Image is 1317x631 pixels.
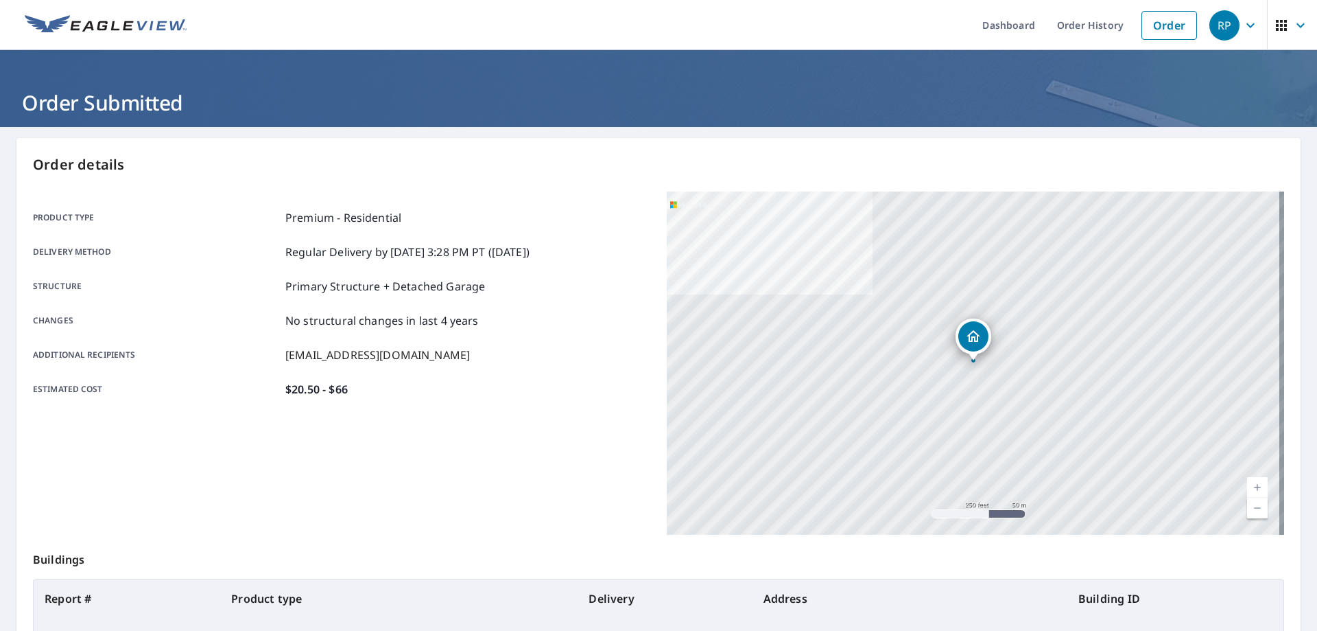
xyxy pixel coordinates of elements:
[1141,11,1197,40] a: Order
[285,209,401,226] p: Premium - Residential
[33,154,1284,175] p: Order details
[16,89,1301,117] h1: Order Submitted
[33,347,280,363] p: Additional recipients
[33,209,280,226] p: Product type
[752,580,1067,618] th: Address
[285,278,485,295] p: Primary Structure + Detached Garage
[285,347,470,363] p: [EMAIL_ADDRESS][DOMAIN_NAME]
[25,15,187,36] img: EV Logo
[285,244,530,260] p: Regular Delivery by [DATE] 3:28 PM PT ([DATE])
[1067,580,1283,618] th: Building ID
[33,381,280,398] p: Estimated cost
[956,319,991,361] div: Dropped pin, building 1, Residential property, 5466 Charglow Dr Saint Louis, MO 63129
[33,535,1284,579] p: Buildings
[285,381,348,398] p: $20.50 - $66
[1247,498,1268,518] a: Current Level 17, Zoom Out
[34,580,220,618] th: Report #
[33,278,280,295] p: Structure
[1209,10,1239,41] div: RP
[285,312,479,329] p: No structural changes in last 4 years
[578,580,752,618] th: Delivery
[220,580,578,618] th: Product type
[33,244,280,260] p: Delivery method
[1247,477,1268,498] a: Current Level 17, Zoom In
[33,312,280,329] p: Changes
